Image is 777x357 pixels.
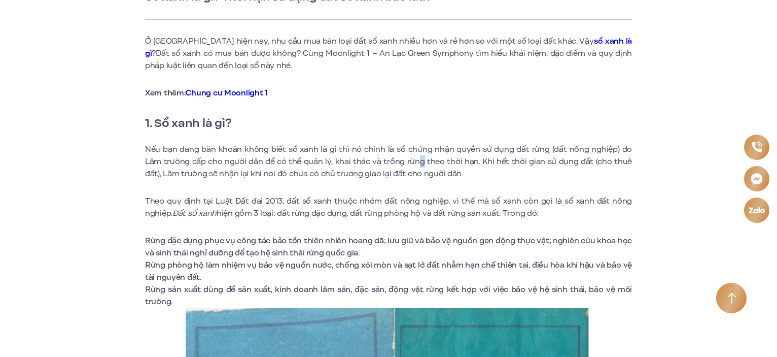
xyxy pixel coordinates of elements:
h2: 1. Sổ xanh là gì? [145,114,632,133]
img: Arrow icon [727,293,736,304]
img: Phone icon [751,142,762,152]
li: Rừng đặc dụng phục vụ công tác bảo tồn thiên nhiên hoang dã; lưu giữ và bảo vệ nguồn gen động thự... [145,235,632,259]
a: Chung cư Moonlight 1 [186,87,267,99]
li: Rừng phòng hộ làm nhiệm vụ bảo vệ nguồn nước, chống xói mòn và sạt lở đất nhằm hạn chế thiên tai,... [145,259,632,283]
img: Zalo icon [748,207,765,213]
p: Theo quy định tại Luật Đất đai 2013, đất sổ xanh thuộc nhóm đất nông nghiệp, vì thế mà sổ xanh cò... [145,195,632,219]
p: Ở [GEOGRAPHIC_DATA] hiện nay, nhu cầu mua bán loại đất sổ xanh nhiều hơn và rẻ hơn so với một số ... [145,35,632,72]
strong: Xem thêm: [145,87,270,99]
img: Messenger icon [751,173,763,185]
li: Rừng sản xuất dùng để sản xuất, kinh doanh lâm sản, đặc sản, động vật rừng kết hợp với việc bảo v... [145,283,632,308]
em: Đất sổ xanh [172,208,217,219]
p: Nếu bạn đang băn khoăn không biết sổ xanh là gì thì nó chính là sổ chứng nhận quyền sử dụng đất r... [145,143,632,180]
